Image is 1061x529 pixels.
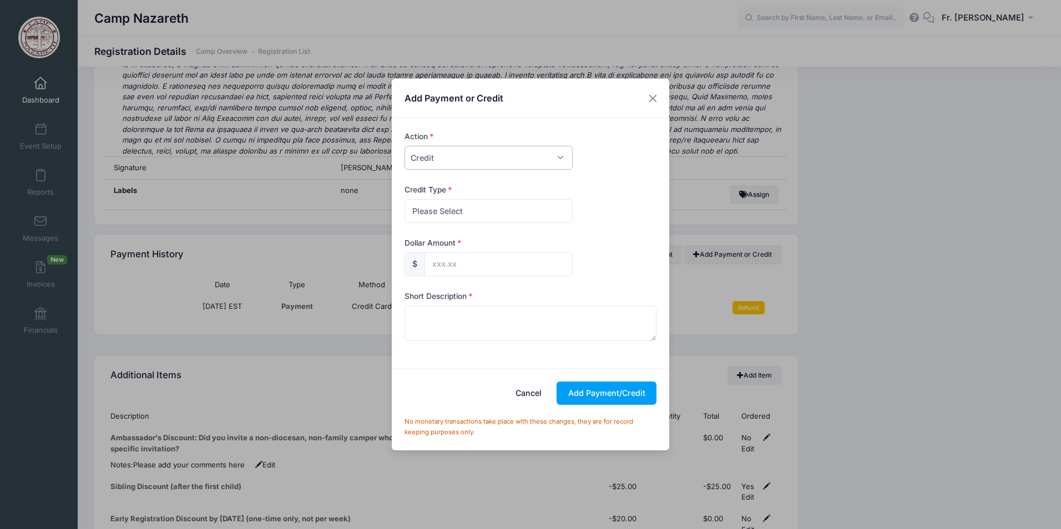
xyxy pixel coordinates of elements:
[425,252,573,276] input: xxx.xx
[405,252,425,276] div: $
[405,418,633,436] small: No monetary transactions take place with these changes, they are for record keeping purposes only.
[405,237,462,248] label: Dollar Amount
[405,131,434,142] label: Action
[557,382,656,405] button: Add Payment/Credit
[504,382,553,405] button: Cancel
[643,88,663,108] button: Close
[405,91,503,105] h4: Add Payment or Credit
[405,291,473,302] label: Short Description
[405,184,452,195] label: Credit Type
